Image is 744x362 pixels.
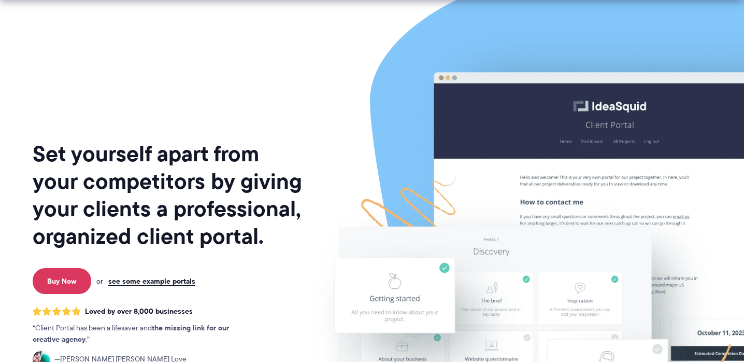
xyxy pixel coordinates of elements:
h1: Set yourself apart from your competitors by giving your clients a professional, organized client ... [33,140,304,250]
strong: the missing link for our creative agency [33,322,229,345]
span: Loved by over 8,000 businesses [85,307,193,316]
a: Buy Now [33,268,91,294]
a: see some example portals [108,276,195,286]
span: or [96,276,103,286]
p: Client Portal has been a lifesaver and . [33,323,250,345]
